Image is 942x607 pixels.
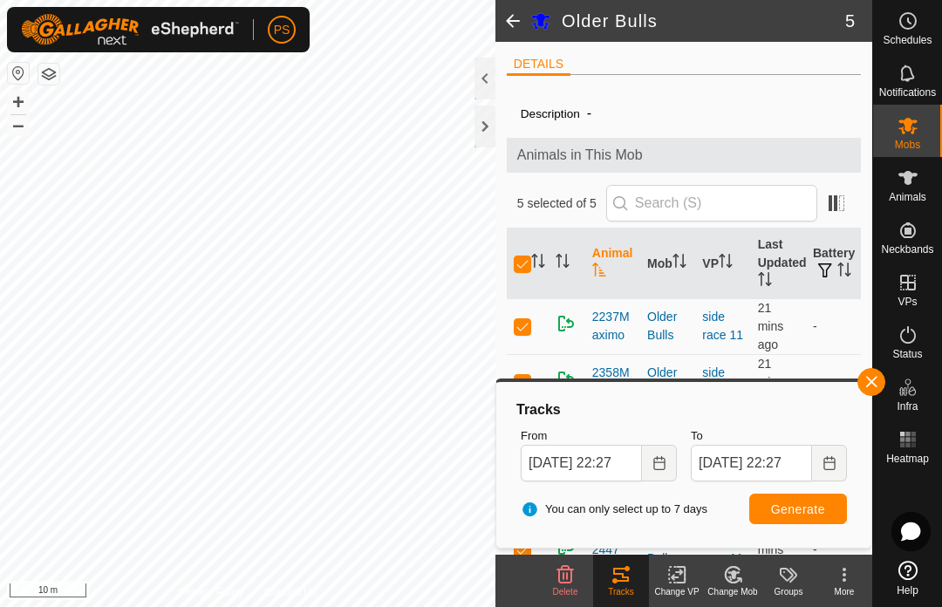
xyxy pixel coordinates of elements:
[806,228,861,299] th: Battery
[806,354,861,410] td: -
[517,194,606,213] span: 5 selected of 5
[751,228,806,299] th: Last Updated
[886,454,929,464] span: Heatmap
[8,63,29,84] button: Reset Map
[758,301,784,351] span: 20 Aug 2025 at 10:05 pm
[758,524,784,575] span: 20 Aug 2025 at 10:05 pm
[274,21,290,39] span: PS
[514,399,854,420] div: Tracks
[521,501,707,518] span: You can only select up to 7 days
[898,297,917,307] span: VPs
[556,256,570,270] p-sorticon: Activate to sort
[265,584,317,600] a: Contact Us
[758,357,784,407] span: 20 Aug 2025 at 10:05 pm
[879,87,936,98] span: Notifications
[8,114,29,135] button: –
[556,369,577,390] img: returning on
[38,64,59,85] button: Map Layers
[593,585,649,598] div: Tracks
[672,256,686,270] p-sorticon: Activate to sort
[895,140,920,150] span: Mobs
[8,92,29,113] button: +
[816,585,872,598] div: More
[21,14,239,45] img: Gallagher Logo
[889,192,926,202] span: Animals
[647,308,688,344] div: Older Bulls
[562,10,845,31] h2: Older Bulls
[647,531,688,568] div: Older Bulls
[585,228,640,299] th: Animal
[883,35,932,45] span: Schedules
[606,185,817,222] input: Search (S)
[897,401,918,412] span: Infra
[556,313,577,334] img: returning on
[592,364,633,400] span: 2358Major
[873,554,942,603] a: Help
[749,494,847,524] button: Generate
[179,584,244,600] a: Privacy Policy
[845,8,855,34] span: 5
[897,585,918,596] span: Help
[695,228,750,299] th: VP
[647,364,688,400] div: Older Bulls
[758,275,772,289] p-sorticon: Activate to sort
[517,145,850,166] span: Animals in This Mob
[592,265,606,279] p-sorticon: Activate to sort
[592,308,633,344] span: 2237Maximo
[592,541,619,559] span: 2447
[691,427,847,445] label: To
[761,585,816,598] div: Groups
[649,585,705,598] div: Change VP
[507,55,570,76] li: DETAILS
[771,502,825,516] span: Generate
[521,107,580,120] label: Description
[702,365,743,398] a: side race 11
[812,445,847,481] button: Choose Date
[881,244,933,255] span: Neckbands
[837,265,851,279] p-sorticon: Activate to sort
[553,587,578,597] span: Delete
[702,310,743,342] a: side race 11
[521,427,677,445] label: From
[531,256,545,270] p-sorticon: Activate to sort
[642,445,677,481] button: Choose Date
[640,228,695,299] th: Mob
[705,585,761,598] div: Change Mob
[719,256,733,270] p-sorticon: Activate to sort
[806,522,861,577] td: -
[806,298,861,354] td: -
[580,99,598,127] span: -
[892,349,922,359] span: Status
